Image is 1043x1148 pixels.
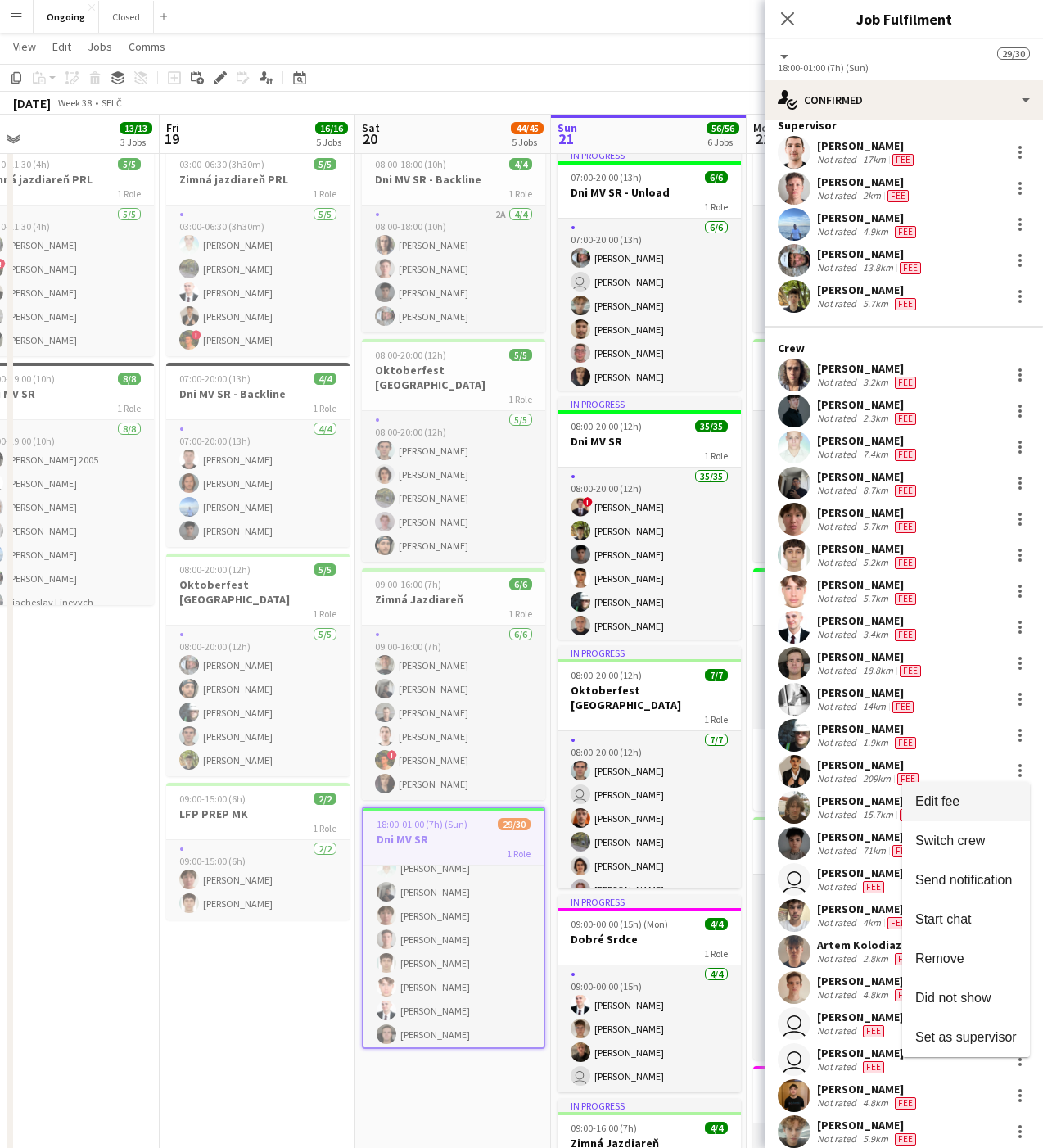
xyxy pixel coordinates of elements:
span: Did not show [915,991,991,1005]
button: Switch crew [902,821,1030,861]
button: Remove [902,939,1030,979]
button: Send notification [902,861,1030,900]
span: Remove [915,951,964,965]
span: Set as supervisor [915,1030,1017,1044]
button: Did not show [902,979,1030,1018]
button: Start chat [902,900,1030,939]
button: Set as supervisor [902,1018,1030,1057]
span: Edit fee [915,794,959,808]
button: Edit fee [902,782,1030,821]
span: Send notification [915,873,1012,887]
span: Start chat [915,912,971,926]
span: Switch crew [915,834,985,847]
